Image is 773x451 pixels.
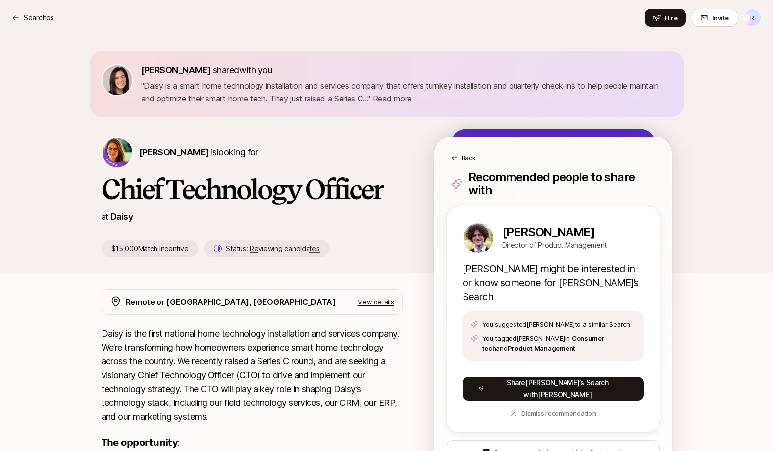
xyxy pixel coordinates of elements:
p: Back [462,153,476,163]
a: [PERSON_NAME] [502,225,607,239]
p: 𝗧𝗵𝗲 𝗼𝗽𝗽𝗼𝗿𝘁𝘂𝗻𝗶𝘁𝘆: [102,436,403,450]
span: Product Management [508,344,575,352]
span: with you [239,65,273,75]
p: Searches [24,12,54,24]
p: shared [141,63,277,77]
p: R [750,12,754,24]
img: 71d7b91d_d7cb_43b4_a7ea_a9b2f2cc6e03.jpg [103,65,132,95]
span: [PERSON_NAME] [141,65,211,75]
img: Rebecca Hochreiter [103,138,132,167]
span: Hire [665,13,678,23]
p: is looking for [139,146,258,159]
span: You tagged [PERSON_NAME] in and [482,333,636,353]
button: Dismiss recommendation [463,404,644,422]
p: Recommended people to share with [468,171,656,197]
span: Read more [373,94,412,103]
button: Hire [645,9,686,27]
button: Invite [692,9,737,27]
p: Remote or [GEOGRAPHIC_DATA], [GEOGRAPHIC_DATA] [126,296,336,308]
p: [PERSON_NAME] might be interested in or know someone for [PERSON_NAME]’s Search [463,262,644,303]
p: at [102,210,108,223]
a: Daisy [110,211,133,222]
span: Invite [712,13,729,23]
span: Reviewing candidates [250,244,319,253]
p: Status: [226,243,319,254]
p: Director of Product Management [502,239,607,251]
p: $15,000 Match Incentive [102,240,199,257]
button: R [743,9,761,27]
img: 88ced76c_7f56_4e60_b2c5_e81e2a2ecffb.jpg [464,223,493,253]
p: " Daisy is a smart home technology installation and services company that offers turnkey installa... [141,79,672,105]
button: Share[PERSON_NAME]’s Search with[PERSON_NAME] [463,377,644,401]
span: You suggested [PERSON_NAME] to a similar Search [482,319,630,329]
p: View details [358,297,394,307]
h1: Chief Technology Officer [102,174,403,204]
span: [PERSON_NAME] [139,147,209,157]
p: Daisy is the first national home technology installation and services company. We’re transforming... [102,327,403,424]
